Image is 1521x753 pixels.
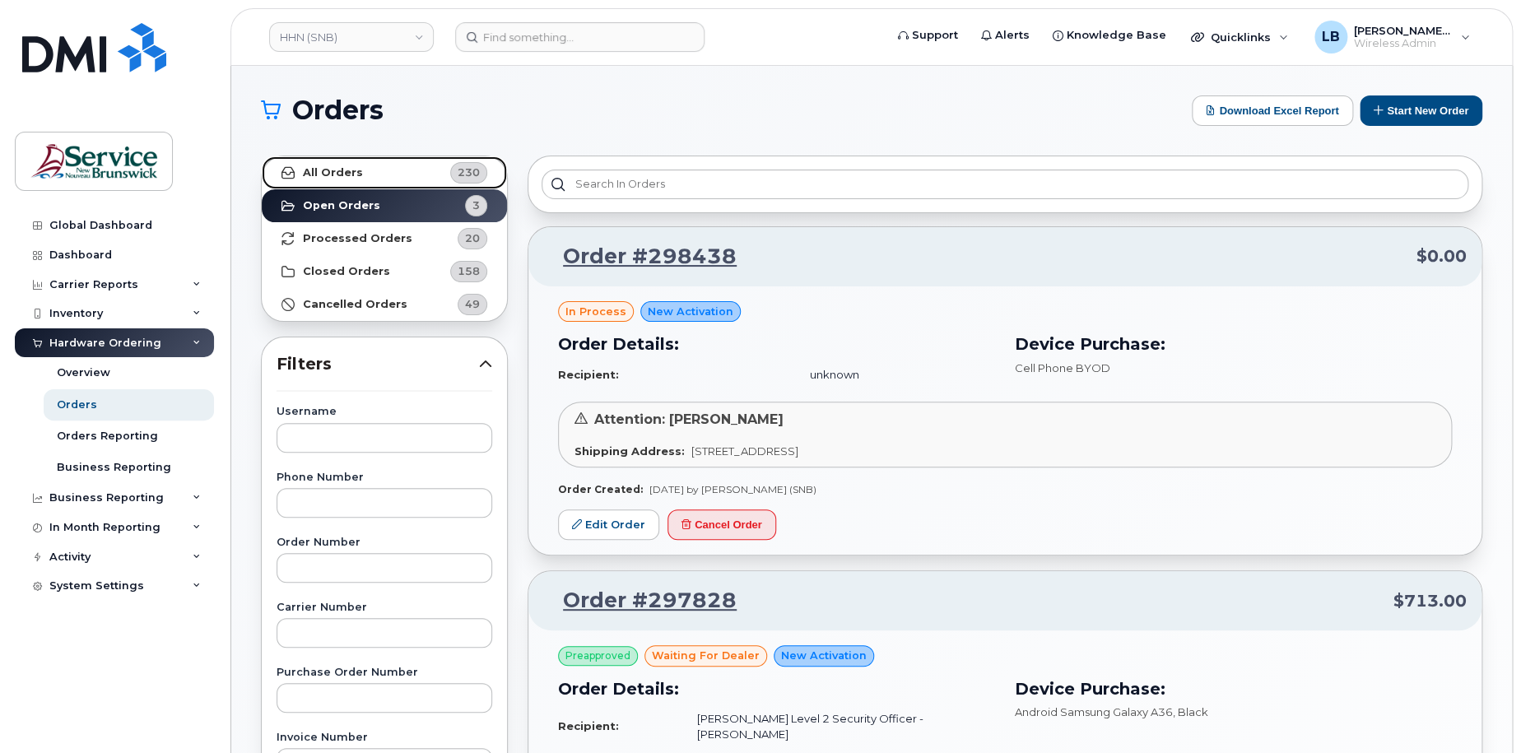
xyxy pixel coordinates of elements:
[465,296,480,312] span: 49
[458,263,480,279] span: 158
[458,165,480,180] span: 230
[565,304,626,319] span: in process
[303,232,412,245] strong: Processed Orders
[667,509,776,540] button: Cancel Order
[262,222,507,255] a: Processed Orders20
[303,298,407,311] strong: Cancelled Orders
[691,444,798,458] span: [STREET_ADDRESS]
[1173,705,1208,718] span: , Black
[542,170,1468,199] input: Search in orders
[1192,95,1353,126] button: Download Excel Report
[465,230,480,246] span: 20
[648,304,733,319] span: New Activation
[262,255,507,288] a: Closed Orders158
[277,407,492,417] label: Username
[649,483,816,495] span: [DATE] by [PERSON_NAME] (SNB)
[1015,705,1173,718] span: Android Samsung Galaxy A36
[565,648,630,663] span: Preapproved
[1393,589,1467,613] span: $713.00
[1015,361,1110,374] span: Cell Phone BYOD
[781,648,867,663] span: New Activation
[472,198,480,213] span: 3
[543,242,737,272] a: Order #298438
[292,98,384,123] span: Orders
[303,199,380,212] strong: Open Orders
[1416,244,1467,268] span: $0.00
[277,667,492,678] label: Purchase Order Number
[652,648,760,663] span: waiting for dealer
[558,509,659,540] a: Edit Order
[682,704,995,748] td: [PERSON_NAME] Level 2 Security Officer - [PERSON_NAME]
[277,537,492,548] label: Order Number
[594,411,784,427] span: Attention: [PERSON_NAME]
[277,472,492,483] label: Phone Number
[303,166,363,179] strong: All Orders
[262,156,507,189] a: All Orders230
[262,189,507,222] a: Open Orders3
[558,719,619,732] strong: Recipient:
[1015,332,1452,356] h3: Device Purchase:
[558,483,643,495] strong: Order Created:
[543,586,737,616] a: Order #297828
[558,676,995,701] h3: Order Details:
[1015,676,1452,701] h3: Device Purchase:
[558,332,995,356] h3: Order Details:
[262,288,507,321] a: Cancelled Orders49
[574,444,685,458] strong: Shipping Address:
[277,352,479,376] span: Filters
[303,265,390,278] strong: Closed Orders
[558,368,619,381] strong: Recipient:
[794,360,995,389] td: unknown
[277,732,492,743] label: Invoice Number
[277,602,492,613] label: Carrier Number
[1360,95,1482,126] button: Start New Order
